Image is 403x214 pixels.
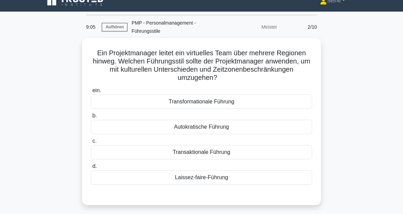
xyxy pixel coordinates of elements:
div: Transformationale Führung [91,95,312,109]
div: 9:05 [82,20,102,34]
div: Autokratische Führung [91,120,312,134]
a: Aufhören [102,23,127,31]
div: Transaktionale Führung [91,145,312,159]
span: d. [92,163,97,169]
div: 2/10 [281,20,321,34]
font: Ein Projektmanager leitet ein virtuelles Team über mehrere Regionen hinweg. Welchen Führungsstil ... [93,49,310,81]
span: b. [92,113,97,118]
div: Laissez-faire-Führung [91,170,312,185]
div: PMP - Personalmanagement - Führungsstile [127,16,221,38]
span: c. [92,138,96,144]
span: ein. [92,87,101,93]
div: Meister [221,20,281,34]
